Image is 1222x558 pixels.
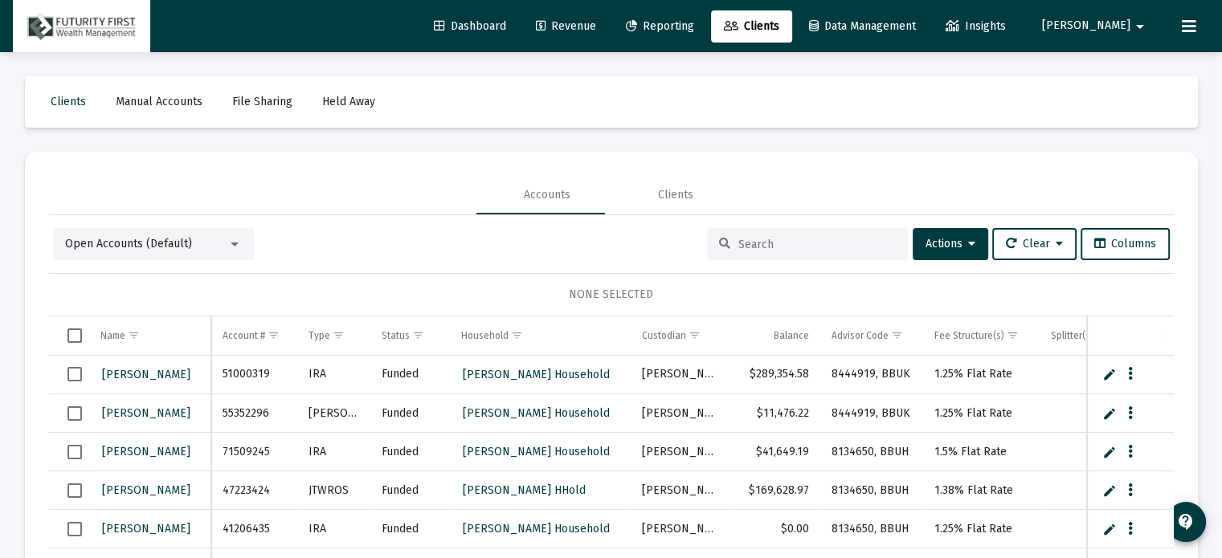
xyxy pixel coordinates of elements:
span: Insights [946,19,1006,33]
td: JTWROS [297,471,371,510]
td: [PERSON_NAME] [631,394,729,433]
div: Funded [382,405,439,422]
span: Show filter options for column 'Type' [333,329,345,341]
span: Actions [926,237,975,250]
a: [PERSON_NAME] Household [461,517,611,540]
td: IRA [297,510,371,548]
td: 1.5% Flat Rate [923,433,1040,471]
td: Column Balance [729,316,820,355]
a: [PERSON_NAME] [100,479,192,502]
span: Dashboard [434,19,506,33]
span: [PERSON_NAME] Household [463,522,610,536]
a: Insights [933,10,1019,43]
td: IRA [297,356,371,394]
a: Dashboard [421,10,519,43]
span: Held Away [322,95,375,108]
td: 8444919, BBUK [820,394,923,433]
span: Clients [51,95,86,108]
span: Show filter options for column 'Fee Structure(s)' [1007,329,1019,341]
div: Select row [67,406,82,421]
div: Funded [382,444,439,460]
span: Revenue [536,19,596,33]
span: Show filter options for column 'Name' [128,329,140,341]
div: Funded [382,483,439,499]
td: [PERSON_NAME] [631,356,729,394]
a: File Sharing [219,86,305,118]
div: Funded [382,521,439,537]
a: [PERSON_NAME] [100,401,192,425]
a: Edit [1102,406,1117,421]
span: Clients [724,19,779,33]
td: 1.25% Flat Rate [923,356,1040,394]
td: $169,628.97 [729,471,820,510]
div: Accounts [524,187,570,203]
td: [PERSON_NAME] [631,433,729,471]
span: Show filter options for column 'Account #' [268,329,280,341]
span: [PERSON_NAME] [102,406,190,420]
span: [PERSON_NAME] Household [463,406,610,420]
div: Name [100,329,125,342]
a: Manual Accounts [103,86,215,118]
div: Fee Structure(s) [934,329,1004,342]
div: Custodian [642,329,686,342]
td: 8134650, BBUH [820,471,923,510]
div: Funded [382,366,439,382]
a: Reporting [613,10,707,43]
span: Show filter options for column 'Advisor Code' [891,329,903,341]
a: Edit [1102,522,1117,536]
span: [PERSON_NAME] [102,445,190,458]
td: 55352296 [211,394,296,433]
td: 8134650, BBUH [820,510,923,548]
button: Actions [913,228,988,260]
td: 1.38% Flat Rate [923,471,1040,510]
input: Search [738,238,896,251]
div: Select row [67,445,82,459]
a: Revenue [523,10,609,43]
a: [PERSON_NAME] [100,363,192,386]
div: Splitter(s) [1051,329,1093,342]
div: Clients [658,187,693,203]
td: Column Advisor Code [820,316,923,355]
button: Columns [1081,228,1170,260]
td: Column Type [297,316,371,355]
a: Clients [711,10,792,43]
td: Column Account # [211,316,296,355]
td: 8134650, BBUH [820,433,923,471]
td: $41,649.19 [729,433,820,471]
button: [PERSON_NAME] [1023,10,1169,42]
span: Show filter options for column 'Custodian' [689,329,701,341]
td: [PERSON_NAME] [631,471,729,510]
td: 1.25% Flat Rate [923,510,1040,548]
td: Column Splitter(s) [1040,316,1138,355]
mat-icon: contact_support [1176,512,1195,532]
span: Manual Accounts [116,95,202,108]
td: $289,354.58 [729,356,820,394]
span: [PERSON_NAME] Household [463,368,610,381]
div: Advisor Code [832,329,889,342]
a: Held Away [309,86,388,118]
div: Status [382,329,410,342]
td: 51000319 [211,356,296,394]
button: Clear [992,228,1077,260]
td: 41206435 [211,510,296,548]
span: Show filter options for column 'Household' [511,329,523,341]
td: 8444919, BBUK [820,356,923,394]
td: [PERSON_NAME] [297,394,371,433]
td: Column Status [370,316,450,355]
td: $11,476.22 [729,394,820,433]
mat-icon: arrow_drop_down [1130,10,1150,43]
td: $0.00 [729,510,820,548]
span: Open Accounts (Default) [65,237,192,250]
td: IRA [297,433,371,471]
a: [PERSON_NAME] [100,440,192,463]
a: Clients [38,86,99,118]
div: Household [461,329,509,342]
span: Clear [1006,237,1063,250]
span: [PERSON_NAME] [102,522,190,536]
a: [PERSON_NAME] Household [461,440,611,463]
a: [PERSON_NAME] [100,517,192,540]
div: Type [309,329,330,342]
img: Dashboard [25,10,138,43]
td: Column Custodian [631,316,729,355]
span: Reporting [626,19,694,33]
